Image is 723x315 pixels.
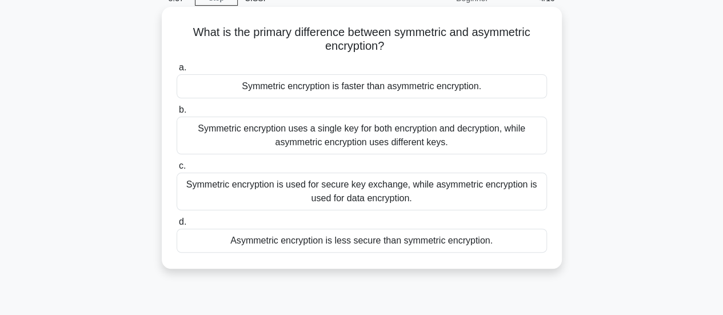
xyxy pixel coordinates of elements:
[175,25,548,54] h5: What is the primary difference between symmetric and asymmetric encryption?
[179,62,186,72] span: a.
[179,217,186,226] span: d.
[177,229,547,253] div: Asymmetric encryption is less secure than symmetric encryption.
[179,105,186,114] span: b.
[179,161,186,170] span: c.
[177,74,547,98] div: Symmetric encryption is faster than asymmetric encryption.
[177,117,547,154] div: Symmetric encryption uses a single key for both encryption and decryption, while asymmetric encry...
[177,173,547,210] div: Symmetric encryption is used for secure key exchange, while asymmetric encryption is used for dat...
